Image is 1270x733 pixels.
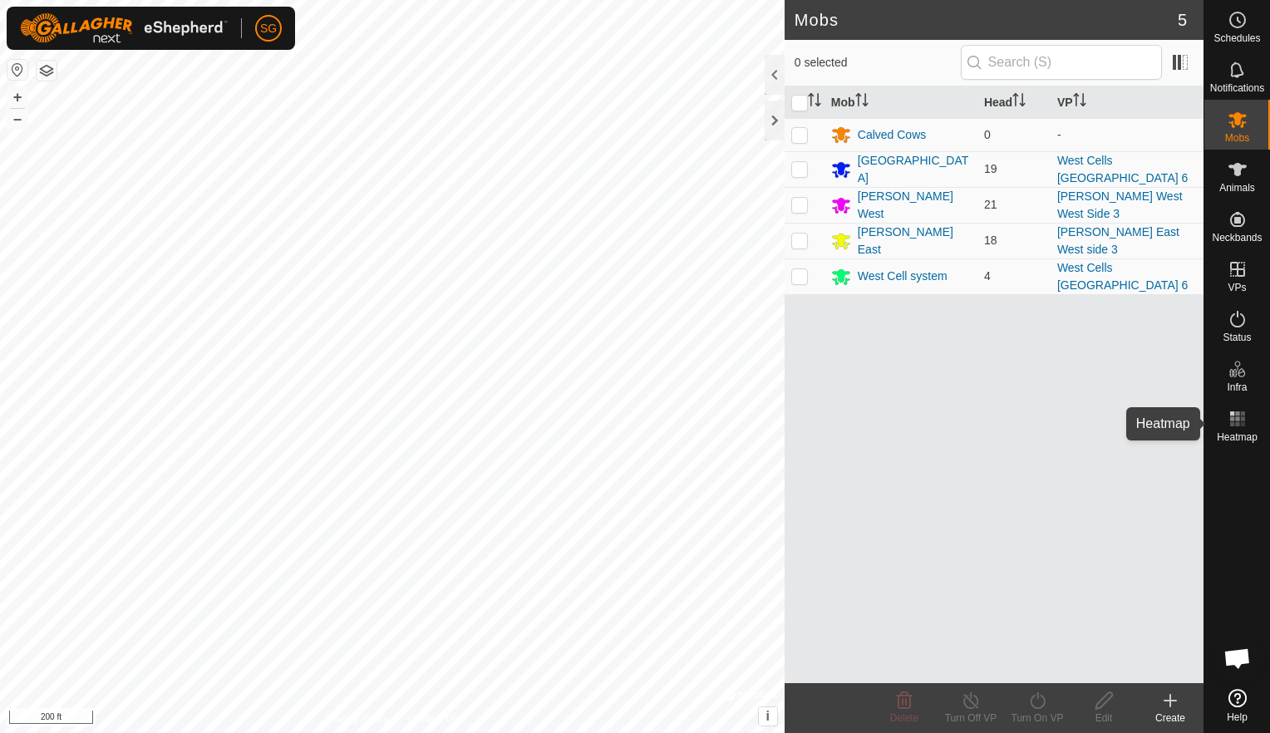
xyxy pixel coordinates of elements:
div: Calved Cows [858,126,926,144]
span: Neckbands [1212,233,1262,243]
span: Animals [1219,183,1255,193]
span: SG [260,20,277,37]
span: Heatmap [1217,432,1258,442]
span: VPs [1228,283,1246,293]
span: Delete [890,712,919,724]
th: Head [977,86,1051,119]
p-sorticon: Activate to sort [855,96,869,109]
p-sorticon: Activate to sort [1012,96,1026,109]
a: West Cells [GEOGRAPHIC_DATA] 6 [1057,261,1188,292]
button: i [759,707,777,726]
th: Mob [825,86,977,119]
p-sorticon: Activate to sort [808,96,821,109]
p-sorticon: Activate to sort [1073,96,1086,109]
div: [GEOGRAPHIC_DATA] [858,152,971,187]
span: Schedules [1213,33,1260,43]
span: 0 selected [795,54,961,71]
span: Help [1227,712,1248,722]
input: Search (S) [961,45,1162,80]
span: 21 [984,198,997,211]
button: Reset Map [7,60,27,80]
span: 5 [1178,7,1187,32]
div: West Cell system [858,268,948,285]
div: Create [1137,711,1204,726]
a: [PERSON_NAME] West West Side 3 [1057,189,1183,220]
div: [PERSON_NAME] East [858,224,971,258]
a: Contact Us [409,711,458,726]
span: 19 [984,162,997,175]
img: Gallagher Logo [20,13,228,43]
span: 4 [984,269,991,283]
a: West Cells [GEOGRAPHIC_DATA] 6 [1057,154,1188,184]
button: + [7,87,27,107]
span: 0 [984,128,991,141]
a: [PERSON_NAME] East West side 3 [1057,225,1179,256]
span: Mobs [1225,133,1249,143]
a: Privacy Policy [327,711,389,726]
div: Edit [1071,711,1137,726]
h2: Mobs [795,10,1178,30]
div: Turn Off VP [938,711,1004,726]
div: [PERSON_NAME] West [858,188,971,223]
span: Infra [1227,382,1247,392]
td: - [1051,118,1204,151]
button: – [7,109,27,129]
div: Open chat [1213,633,1263,683]
span: Status [1223,332,1251,342]
span: Notifications [1210,83,1264,93]
div: Turn On VP [1004,711,1071,726]
th: VP [1051,86,1204,119]
span: 18 [984,234,997,247]
button: Map Layers [37,61,57,81]
span: i [766,709,770,723]
a: Help [1204,682,1270,729]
